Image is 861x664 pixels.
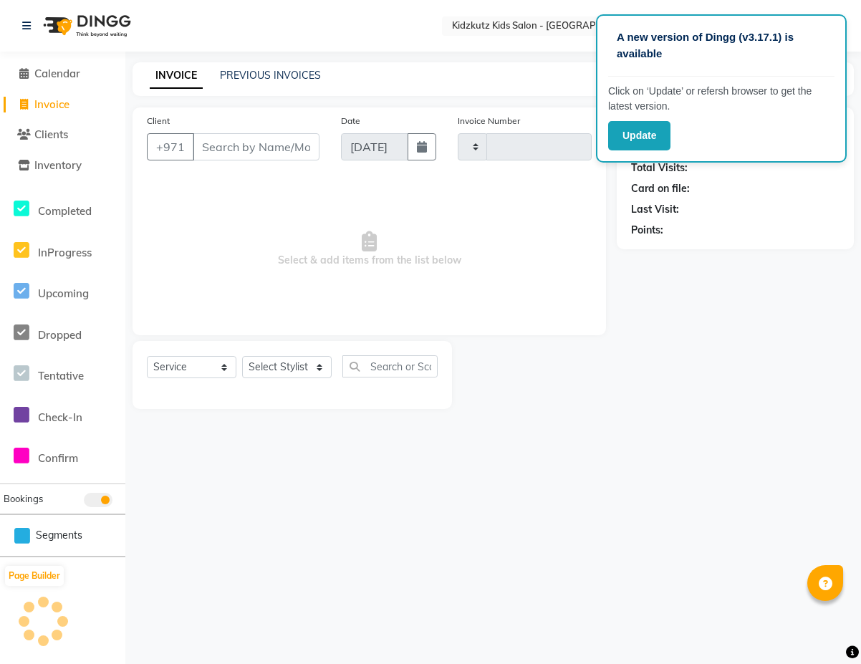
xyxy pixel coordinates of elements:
span: Check-In [38,410,82,424]
span: Tentative [38,369,84,382]
a: Invoice [4,97,122,113]
img: logo [37,6,135,46]
div: Points: [631,223,663,238]
iframe: chat widget [801,607,847,650]
span: Inventory [34,158,82,172]
div: Total Visits: [631,160,688,175]
div: Card on file: [631,181,690,196]
span: Invoice [34,97,69,111]
a: Calendar [4,66,122,82]
a: PREVIOUS INVOICES [220,69,321,82]
a: Clients [4,127,122,143]
span: Completed [38,204,92,218]
button: Update [608,121,670,150]
button: +971 [147,133,194,160]
p: A new version of Dingg (v3.17.1) is available [617,29,826,62]
span: Segments [36,528,82,543]
p: Click on ‘Update’ or refersh browser to get the latest version. [608,84,834,114]
span: Bookings [4,493,43,504]
div: Last Visit: [631,202,679,217]
input: Search by Name/Mobile/Email/Code [193,133,319,160]
span: Confirm [38,451,78,465]
input: Search or Scan [342,355,438,377]
a: Inventory [4,158,122,174]
span: Select & add items from the list below [147,178,592,321]
span: InProgress [38,246,92,259]
label: Client [147,115,170,127]
span: Clients [34,127,68,141]
span: Dropped [38,328,82,342]
span: Calendar [34,67,80,80]
span: Upcoming [38,287,89,300]
label: Invoice Number [458,115,520,127]
a: INVOICE [150,63,203,89]
button: Page Builder [5,566,64,586]
label: Date [341,115,360,127]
